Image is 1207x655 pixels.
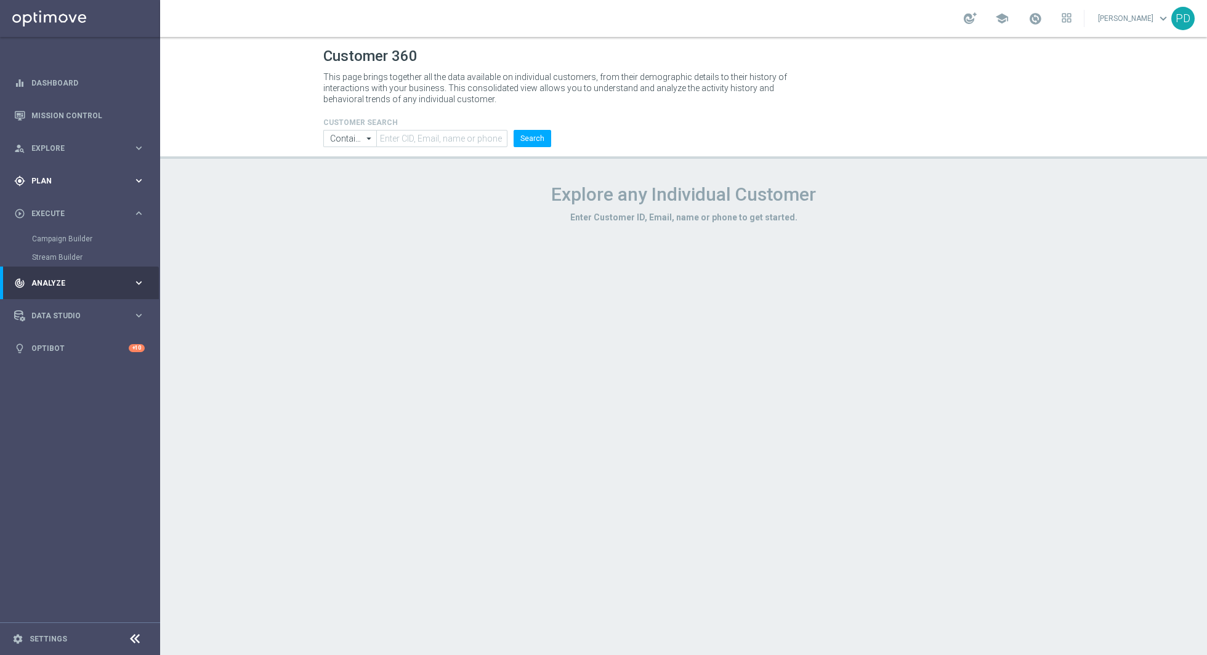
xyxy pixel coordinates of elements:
[133,277,145,289] i: keyboard_arrow_right
[32,234,128,244] a: Campaign Builder
[14,278,145,288] button: track_changes Analyze keyboard_arrow_right
[14,208,25,219] i: play_circle_outline
[14,278,133,289] div: Analyze
[32,252,128,262] a: Stream Builder
[32,230,159,248] div: Campaign Builder
[14,99,145,132] div: Mission Control
[323,130,376,147] input: Contains
[129,344,145,352] div: +10
[133,142,145,154] i: keyboard_arrow_right
[30,635,67,643] a: Settings
[376,130,507,147] input: Enter CID, Email, name or phone
[14,175,25,187] i: gps_fixed
[12,633,23,645] i: settings
[1097,9,1171,28] a: [PERSON_NAME]keyboard_arrow_down
[14,208,133,219] div: Execute
[14,143,145,153] button: person_search Explore keyboard_arrow_right
[133,207,145,219] i: keyboard_arrow_right
[14,278,25,289] i: track_changes
[14,78,145,88] button: equalizer Dashboard
[1157,12,1170,25] span: keyboard_arrow_down
[31,177,133,185] span: Plan
[32,248,159,267] div: Stream Builder
[14,344,145,353] button: lightbulb Optibot +10
[31,210,133,217] span: Execute
[133,310,145,321] i: keyboard_arrow_right
[514,130,551,147] button: Search
[323,118,551,127] h4: CUSTOMER SEARCH
[323,71,797,105] p: This page brings together all the data available on individual customers, from their demographic ...
[31,99,145,132] a: Mission Control
[133,175,145,187] i: keyboard_arrow_right
[323,47,1044,65] h1: Customer 360
[14,332,145,364] div: Optibot
[14,78,25,89] i: equalizer
[14,343,25,354] i: lightbulb
[323,212,1044,223] h3: Enter Customer ID, Email, name or phone to get started.
[31,332,129,364] a: Optibot
[14,176,145,186] button: gps_fixed Plan keyboard_arrow_right
[14,175,133,187] div: Plan
[995,12,1009,25] span: school
[14,66,145,99] div: Dashboard
[1171,7,1195,30] div: PD
[31,279,133,287] span: Analyze
[14,111,145,121] button: Mission Control
[31,312,133,319] span: Data Studio
[14,311,145,321] button: Data Studio keyboard_arrow_right
[14,143,25,154] i: person_search
[14,310,133,321] div: Data Studio
[31,66,145,99] a: Dashboard
[14,143,133,154] div: Explore
[31,145,133,152] span: Explore
[363,131,376,147] i: arrow_drop_down
[14,209,145,219] button: play_circle_outline Execute keyboard_arrow_right
[323,183,1044,206] h1: Explore any Individual Customer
